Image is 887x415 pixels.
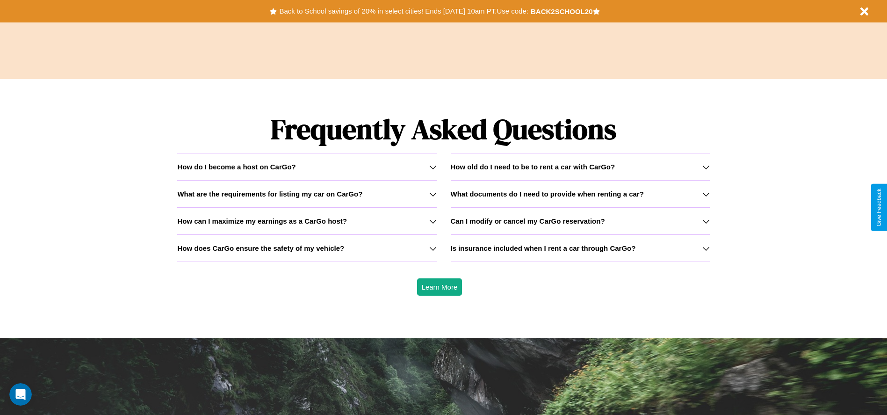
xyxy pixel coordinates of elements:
[451,190,644,198] h3: What documents do I need to provide when renting a car?
[177,190,362,198] h3: What are the requirements for listing my car on CarGo?
[417,278,462,296] button: Learn More
[177,244,344,252] h3: How does CarGo ensure the safety of my vehicle?
[9,383,32,406] iframe: Intercom live chat
[451,217,605,225] h3: Can I modify or cancel my CarGo reservation?
[277,5,530,18] button: Back to School savings of 20% in select cities! Ends [DATE] 10am PT.Use code:
[177,163,296,171] h3: How do I become a host on CarGo?
[531,7,593,15] b: BACK2SCHOOL20
[451,163,615,171] h3: How old do I need to be to rent a car with CarGo?
[876,189,882,226] div: Give Feedback
[451,244,636,252] h3: Is insurance included when I rent a car through CarGo?
[177,217,347,225] h3: How can I maximize my earnings as a CarGo host?
[177,105,709,153] h1: Frequently Asked Questions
